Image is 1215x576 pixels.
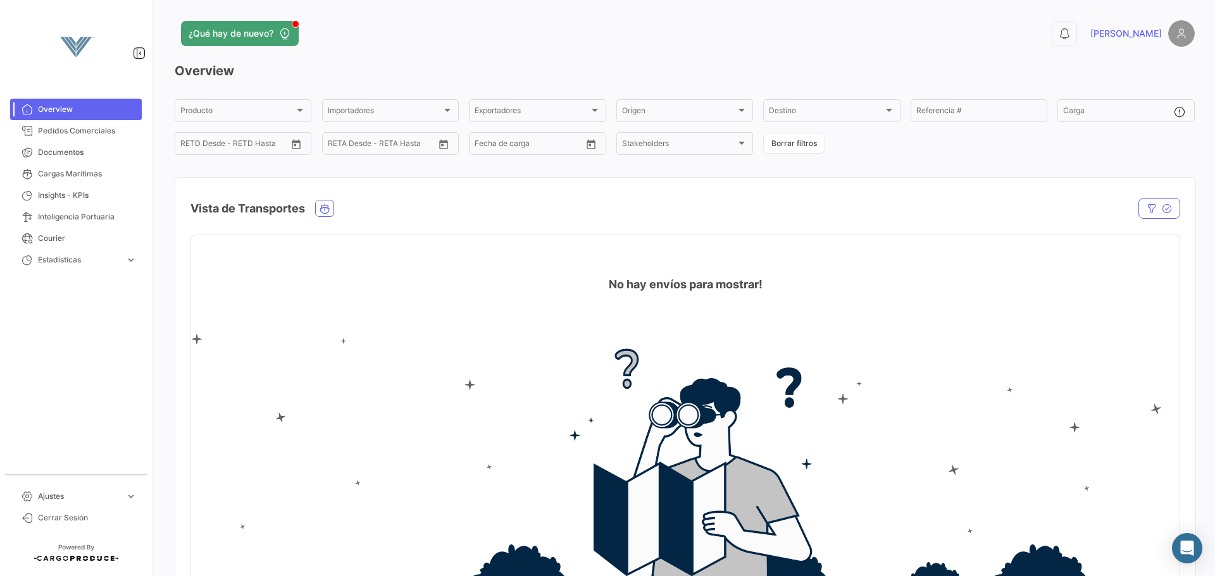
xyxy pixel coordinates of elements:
span: Cargas Marítimas [38,168,137,180]
img: vanguard-logo.png [44,15,108,78]
span: Overview [38,104,137,115]
span: Documentos [38,147,137,158]
button: Open calendar [582,135,601,154]
span: [PERSON_NAME] [1090,27,1162,40]
a: Overview [10,99,142,120]
span: Courier [38,233,137,244]
span: Stakeholders [622,141,736,150]
button: Open calendar [434,135,453,154]
span: Producto [180,108,294,117]
button: Open calendar [287,135,306,154]
span: Ajustes [38,491,120,502]
span: Insights - KPIs [38,190,137,201]
span: expand_more [125,491,137,502]
input: Desde [180,141,203,150]
span: Origen [622,108,736,117]
span: Destino [769,108,883,117]
input: Desde [475,141,497,150]
span: ¿Qué hay de nuevo? [189,27,273,40]
a: Inteligencia Portuaria [10,206,142,228]
input: Desde [328,141,351,150]
input: Hasta [506,141,557,150]
button: Ocean [316,200,333,216]
h3: Overview [175,62,1195,80]
span: Inteligencia Portuaria [38,211,137,223]
button: ¿Qué hay de nuevo? [181,21,299,46]
a: Documentos [10,142,142,163]
input: Hasta [212,141,263,150]
span: expand_more [125,254,137,266]
span: Cerrar Sesión [38,512,137,524]
a: Insights - KPIs [10,185,142,206]
img: placeholder-user.png [1168,20,1195,47]
span: Importadores [328,108,442,117]
button: Borrar filtros [763,133,825,154]
div: Abrir Intercom Messenger [1172,533,1202,563]
span: Pedidos Comerciales [38,125,137,137]
a: Pedidos Comerciales [10,120,142,142]
h4: No hay envíos para mostrar! [609,276,763,293]
a: Cargas Marítimas [10,163,142,185]
span: Exportadores [475,108,589,117]
a: Courier [10,228,142,249]
input: Hasta [359,141,410,150]
span: Estadísticas [38,254,120,266]
h4: Vista de Transportes [190,200,305,218]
